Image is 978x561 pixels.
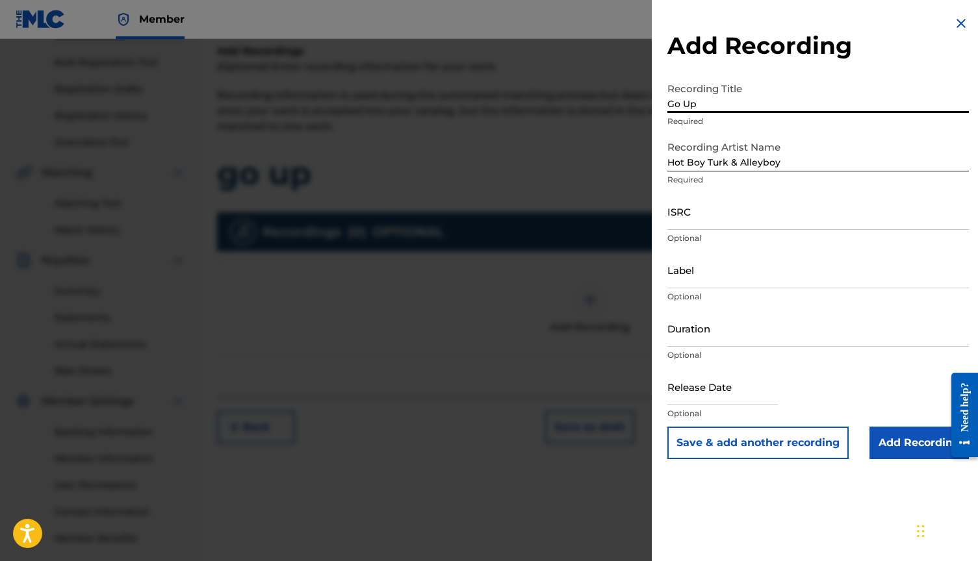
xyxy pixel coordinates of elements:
[869,427,969,459] input: Add Recording
[667,31,969,60] h2: Add Recording
[667,408,969,419] p: Optional
[667,427,849,459] button: Save & add another recording
[16,10,66,29] img: MLC Logo
[139,12,185,27] span: Member
[667,174,969,186] p: Required
[667,291,969,303] p: Optional
[913,499,978,561] iframe: Chat Widget
[667,116,969,127] p: Required
[667,349,969,361] p: Optional
[917,512,925,551] div: Drag
[942,360,978,471] iframe: Resource Center
[116,12,131,27] img: Top Rightsholder
[667,232,969,244] p: Optional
